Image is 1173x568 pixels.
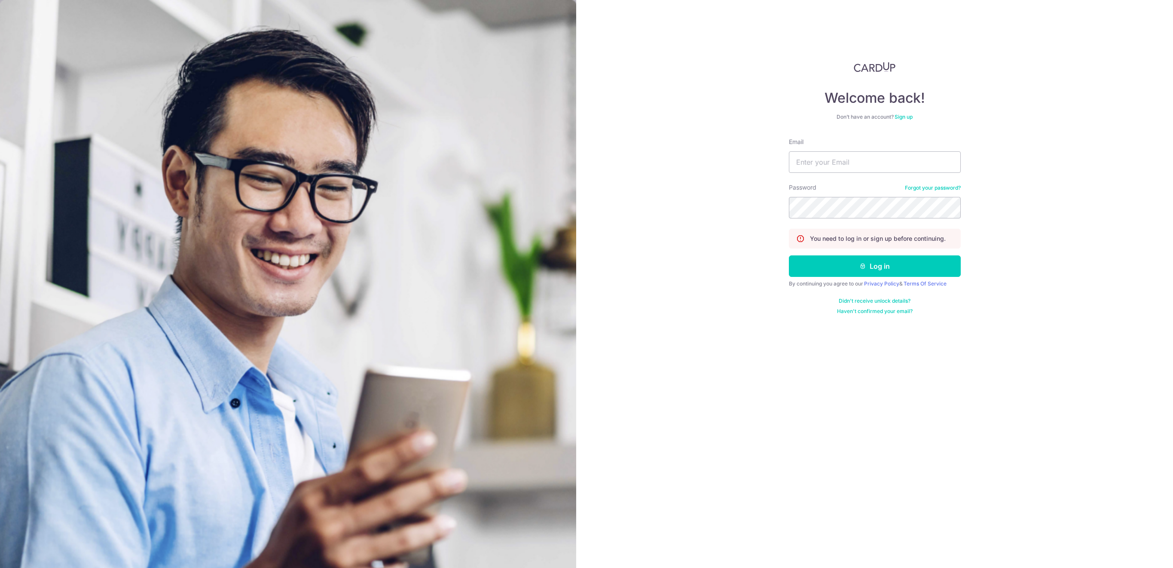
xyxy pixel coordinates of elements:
[789,89,961,107] h4: Welcome back!
[789,280,961,287] div: By continuing you agree to our &
[810,234,946,243] p: You need to log in or sign up before continuing.
[864,280,899,287] a: Privacy Policy
[789,183,816,192] label: Password
[789,114,961,120] div: Don’t have an account?
[895,114,913,120] a: Sign up
[839,298,910,304] a: Didn't receive unlock details?
[854,62,896,72] img: CardUp Logo
[789,255,961,277] button: Log in
[789,151,961,173] input: Enter your Email
[904,280,947,287] a: Terms Of Service
[905,184,961,191] a: Forgot your password?
[789,138,803,146] label: Email
[837,308,913,315] a: Haven't confirmed your email?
